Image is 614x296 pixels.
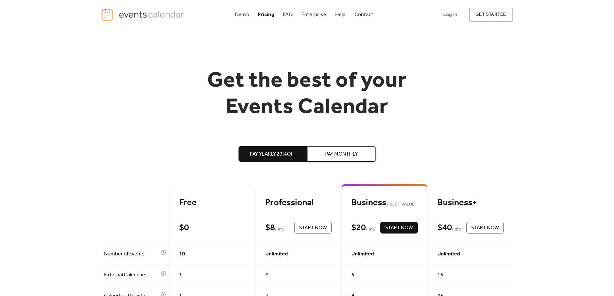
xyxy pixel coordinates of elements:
a: Contact [352,10,376,19]
span: External Calendars [104,271,159,279]
h1: Get the best of your Events Calendar [183,68,431,120]
span: 10 [179,250,185,258]
span: BEST VALUE [386,201,415,208]
span: Start Now [299,224,327,232]
a: Log In [437,8,464,22]
a: get started [469,8,513,22]
div: $ 8 [265,222,275,234]
div: Help [335,13,346,16]
span: Unlimited [265,250,288,258]
div: Professional [265,197,332,208]
span: / mo [366,226,375,234]
span: 1 [179,271,182,279]
div: $ 20 [351,222,366,234]
button: Pay Monthly [307,146,376,162]
span: 15 [437,271,443,279]
span: / mo [275,226,284,234]
div: Free [179,197,246,208]
div: Demo [235,13,249,16]
div: $ 40 [437,222,452,234]
div: Business+ [437,197,504,208]
a: home [101,8,186,21]
span: Pay Yearly, 20% off [250,150,296,158]
span: / mo [452,226,461,234]
div: Contact [355,13,374,16]
a: FAQ [280,10,295,19]
button: Start Now [466,222,504,234]
button: Start Now [294,222,332,234]
span: Unlimited [351,250,374,258]
span: Pay Monthly [325,150,358,158]
button: Pay Yearly,20%off [239,146,307,162]
span: 5 [351,271,354,279]
a: Pricing [255,10,277,19]
div: $ 0 [179,222,189,234]
span: Start Now [385,224,413,232]
div: Pricing [258,13,274,16]
a: Demo [232,10,252,19]
div: Business [351,197,418,208]
a: Help [333,10,348,19]
span: Unlimited [437,250,460,258]
span: Start Now [471,224,499,232]
div: FAQ [283,13,293,16]
button: Start Now [380,222,418,234]
span: Number of Events [104,250,159,258]
div: Enterprise [301,13,326,16]
span: 2 [265,271,268,279]
a: Enterprise [299,10,329,19]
